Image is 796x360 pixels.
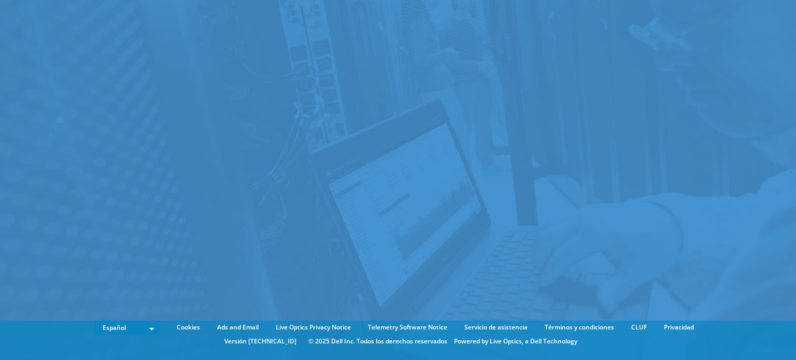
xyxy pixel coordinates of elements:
a: Servicio de asistencia [457,322,535,333]
a: Ads and Email [209,322,266,333]
a: Live Optics Privacy Notice [268,322,359,333]
a: Telemetry Software Notice [360,322,455,333]
a: Términos y condiciones [537,322,622,333]
li: Powered by Live Optics, a Dell Technology [454,336,577,347]
a: Cookies [169,322,208,333]
a: CLUF [623,322,655,333]
a: Privacidad [656,322,702,333]
li: Versión [TECHNICAL_ID] [219,336,302,347]
li: © 2025 Dell Inc. Todos los derechos reservados [303,336,452,347]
